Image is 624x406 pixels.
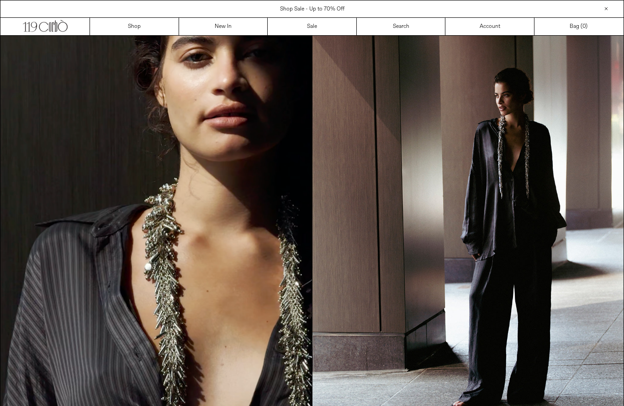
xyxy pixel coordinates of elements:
[445,18,534,35] a: Account
[534,18,624,35] a: Bag ()
[357,18,446,35] a: Search
[268,18,357,35] a: Sale
[582,23,586,30] span: 0
[90,18,179,35] a: Shop
[280,5,344,13] a: Shop Sale - Up to 70% Off
[179,18,268,35] a: New In
[582,22,587,31] span: )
